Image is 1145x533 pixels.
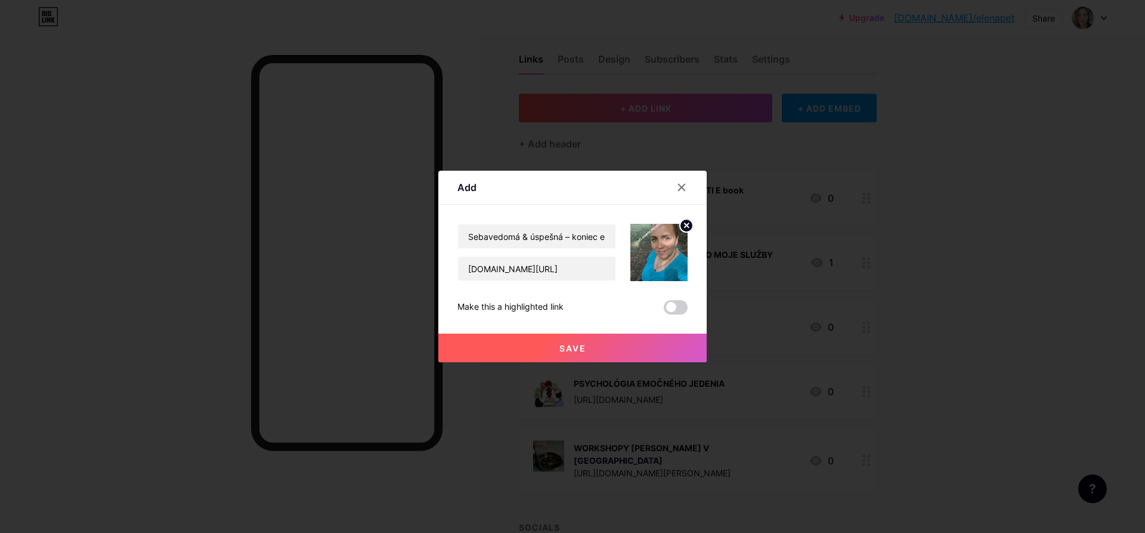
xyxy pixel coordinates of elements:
[559,343,586,353] span: Save
[458,257,615,281] input: URL
[630,224,688,281] img: link_thumbnail
[458,224,615,248] input: Title
[457,300,564,315] div: Make this a highlighted link
[438,334,707,362] button: Save
[457,180,476,195] div: Add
